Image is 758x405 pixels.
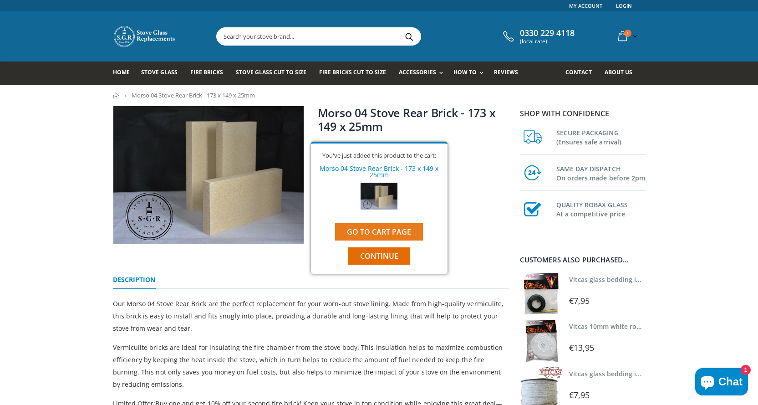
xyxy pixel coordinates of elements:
[113,68,130,76] span: Home
[399,28,420,45] button: Search
[624,30,631,37] span: 1
[113,271,156,289] a: Description
[319,62,393,85] a: Fire Bricks Cut To Size
[569,295,590,306] span: €7,95
[113,297,509,334] p: Our Morso 04 Stove Rear Brick are the perfect replacement for your worn-out stove lining. Made fr...
[501,28,575,45] a: 0330 229 4118 (local rate)
[520,38,575,45] span: (local rate)
[615,27,639,45] a: 1
[360,251,398,261] span: Continue
[361,183,397,210] img: Morso 04 Stove Rear Brick - 173 x 149 x 25mm
[569,275,739,284] a: Vitcas glass bedding in tape - 2mm x 10mm x 2 meters
[569,322,748,331] a: Vitcas 10mm white rope kit - includes rope seal and glue!
[399,68,436,76] span: Accessories
[565,62,599,85] a: Contact
[190,62,230,85] a: Fire Bricks
[348,247,410,265] button: Continue
[520,272,562,315] img: Vitcas stove glass bedding in tape
[494,68,518,76] span: Reviews
[113,341,509,390] p: Vermiculite bricks are ideal for insulating the fire chamber from the stove body. This insulation...
[569,390,590,400] span: €7,95
[556,127,646,147] h3: SECURE PACKAGING (Ensures safe arrival)
[141,62,184,85] a: Stove Glass
[319,68,386,76] span: Fire Bricks Cut To Size
[113,62,137,85] a: Home
[556,199,646,219] h3: QUALITY ROBAX GLASS At a competitive price
[236,62,313,85] a: Stove Glass Cut To Size
[236,68,306,76] span: Stove Glass Cut To Size
[565,68,592,76] span: Contact
[556,163,646,183] h3: SAME DAY DISPATCH On orders made before 2pm
[217,28,523,45] input: Search your stove brand...
[132,91,255,99] span: Morso 04 Stove Rear Brick - 173 x 149 x 25mm
[141,68,178,76] span: Stove Glass
[335,223,423,241] a: Go to cart page
[494,62,525,85] a: Reviews
[113,92,120,98] a: Home
[318,153,441,159] div: You've just added this product to the cart:
[453,62,488,85] a: How To
[520,319,562,362] img: Vitcas white rope, glue and gloves kit 10mm
[320,164,438,179] a: Morso 04 Stove Rear Brick - 173 x 149 x 25mm
[113,106,304,244] img: 3_fire_bricks-2-min_63abe40b-5d05-4bcf-b931-e816f9d26aee_800x_crop_center.jpg
[520,108,646,119] p: Shop with confidence
[453,68,477,76] span: How To
[692,368,751,398] inbox-online-store-chat: Shopify online store chat
[190,68,223,76] span: Fire Bricks
[569,342,595,353] span: €13,95
[399,62,447,85] a: Accessories
[520,256,646,263] div: Customers also purchased...
[605,62,639,85] a: About us
[520,28,575,38] span: 0330 229 4118
[318,105,496,134] a: Morso 04 Stove Rear Brick - 173 x 149 x 25mm
[113,25,177,48] img: Stove Glass Replacement
[605,68,632,76] span: About us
